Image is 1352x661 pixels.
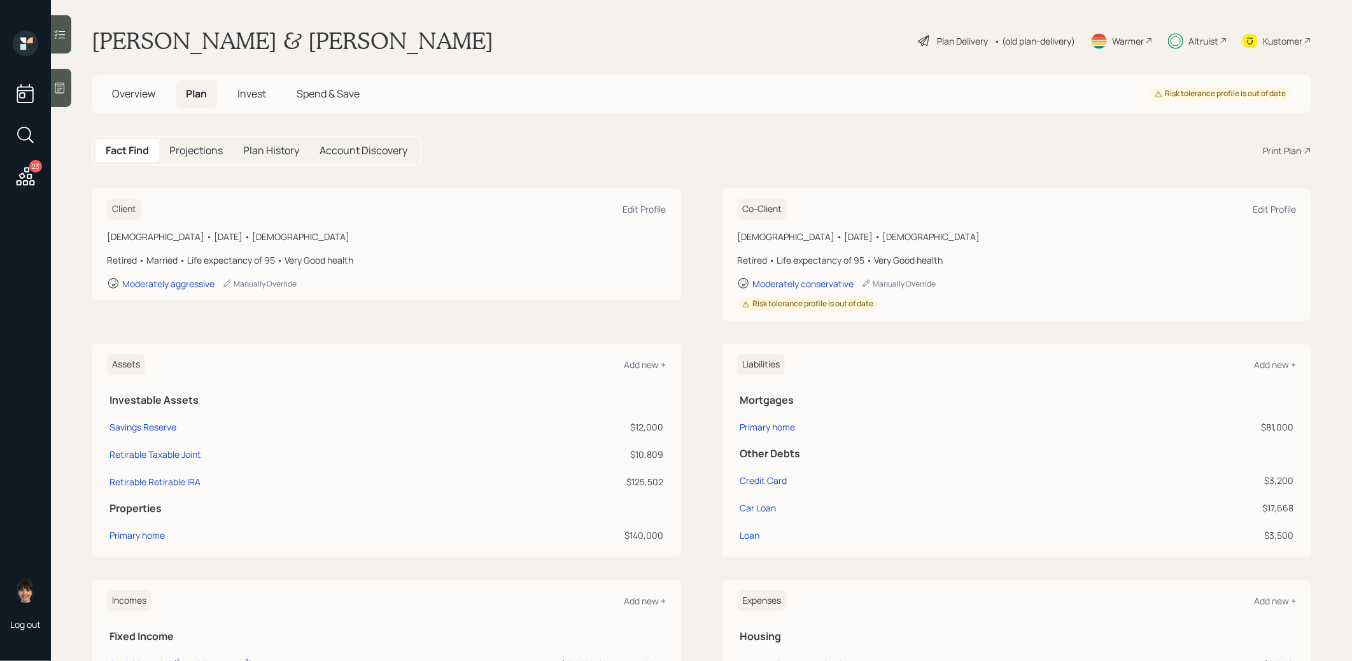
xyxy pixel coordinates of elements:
[109,394,663,406] h5: Investable Assets
[109,529,165,542] div: Primary home
[186,87,207,101] span: Plan
[222,278,297,289] div: Manually Override
[1155,89,1286,99] div: Risk tolerance profile is out of date
[494,475,663,488] div: $125,502
[737,199,787,220] h6: Co-Client
[122,278,215,290] div: Moderately aggressive
[169,145,223,157] h5: Projections
[92,27,493,55] h1: [PERSON_NAME] & [PERSON_NAME]
[1254,595,1296,607] div: Add new +
[1112,34,1144,48] div: Warmer
[624,595,666,607] div: Add new +
[237,87,266,101] span: Invest
[937,34,988,48] div: Plan Delivery
[742,299,873,309] div: Risk tolerance profile is out of date
[107,354,145,375] h6: Assets
[740,448,1293,460] h5: Other Debts
[109,420,176,434] div: Savings Reserve
[109,502,663,515] h5: Properties
[29,160,42,173] div: 23
[107,253,666,267] div: Retired • Married • Life expectancy of 95 • Very Good health
[740,420,795,434] div: Primary home
[106,145,149,157] h5: Fact Find
[994,34,1075,48] div: • (old plan-delivery)
[494,529,663,542] div: $140,000
[109,475,201,488] div: Retirable Retirable IRA
[737,590,786,611] h6: Expenses
[494,420,663,434] div: $12,000
[320,145,407,157] h5: Account Discovery
[1085,501,1293,515] div: $17,668
[107,199,141,220] h6: Client
[737,354,785,375] h6: Liabilities
[112,87,155,101] span: Overview
[1263,34,1302,48] div: Kustomer
[10,618,41,630] div: Log out
[107,230,666,243] div: [DEMOGRAPHIC_DATA] • [DATE] • [DEMOGRAPHIC_DATA]
[624,359,666,371] div: Add new +
[737,230,1296,243] div: [DEMOGRAPHIC_DATA] • [DATE] • [DEMOGRAPHIC_DATA]
[13,578,38,603] img: treva-nostdahl-headshot.png
[1188,34,1218,48] div: Altruist
[740,630,1293,643] h5: Housing
[109,448,201,461] div: Retirable Taxable Joint
[740,501,776,515] div: Car Loan
[1085,420,1293,434] div: $81,000
[752,278,854,290] div: Moderately conservative
[243,145,299,157] h5: Plan History
[740,394,1293,406] h5: Mortgages
[737,253,1296,267] div: Retired • Life expectancy of 95 • Very Good health
[1253,203,1296,215] div: Edit Profile
[861,278,936,289] div: Manually Override
[494,448,663,461] div: $10,809
[740,529,759,542] div: Loan
[1085,529,1293,542] div: $3,500
[107,590,151,611] h6: Incomes
[1085,474,1293,487] div: $3,200
[623,203,666,215] div: Edit Profile
[740,474,787,487] div: Credit Card
[109,630,663,643] h5: Fixed Income
[1254,359,1296,371] div: Add new +
[297,87,360,101] span: Spend & Save
[1263,144,1301,157] div: Print Plan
